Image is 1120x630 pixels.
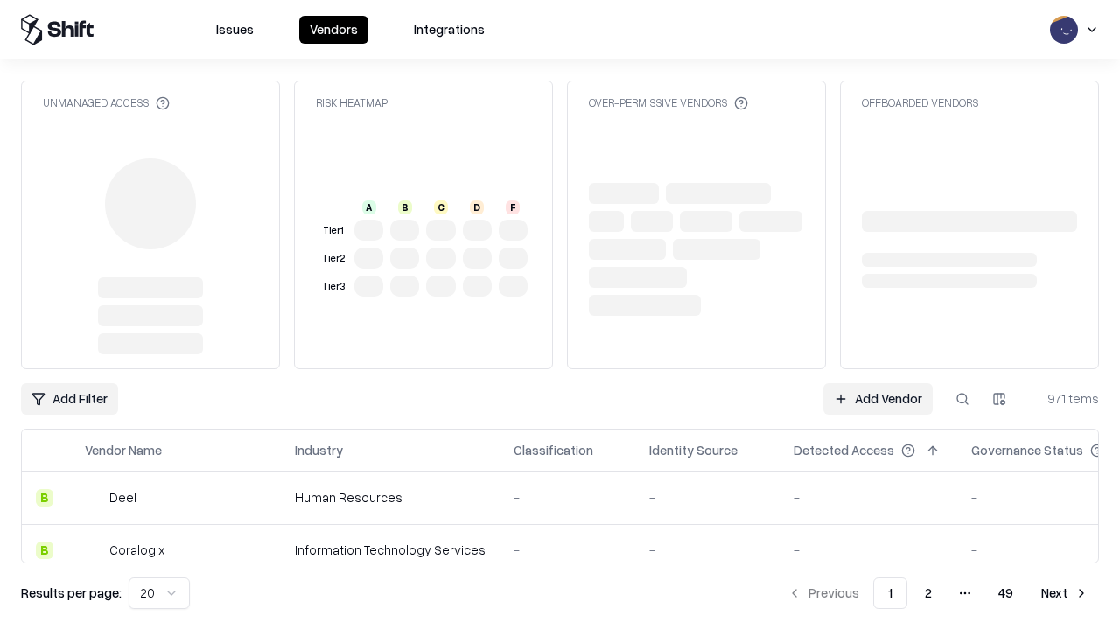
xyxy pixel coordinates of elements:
div: B [36,542,53,559]
div: F [506,200,520,214]
div: - [514,488,621,507]
button: 1 [873,577,907,609]
div: Tier 2 [319,251,347,266]
div: Coralogix [109,541,164,559]
div: Over-Permissive Vendors [589,95,748,110]
button: Vendors [299,16,368,44]
div: Governance Status [971,441,1083,459]
button: 49 [984,577,1027,609]
div: - [794,488,943,507]
div: D [470,200,484,214]
div: Human Resources [295,488,486,507]
div: Detected Access [794,441,894,459]
div: B [36,489,53,507]
div: B [398,200,412,214]
div: Unmanaged Access [43,95,170,110]
button: Add Filter [21,383,118,415]
button: Next [1031,577,1099,609]
div: Identity Source [649,441,738,459]
div: - [649,488,766,507]
div: Classification [514,441,593,459]
div: Vendor Name [85,441,162,459]
div: Information Technology Services [295,541,486,559]
button: Issues [206,16,264,44]
div: Tier 3 [319,279,347,294]
nav: pagination [777,577,1099,609]
div: - [649,541,766,559]
img: Coralogix [85,542,102,559]
div: Tier 1 [319,223,347,238]
p: Results per page: [21,584,122,602]
div: C [434,200,448,214]
div: Offboarded Vendors [862,95,978,110]
button: Integrations [403,16,495,44]
div: A [362,200,376,214]
img: Deel [85,489,102,507]
div: Deel [109,488,136,507]
div: - [794,541,943,559]
div: - [514,541,621,559]
div: Industry [295,441,343,459]
div: 971 items [1029,389,1099,408]
button: 2 [911,577,946,609]
div: Risk Heatmap [316,95,388,110]
a: Add Vendor [823,383,933,415]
